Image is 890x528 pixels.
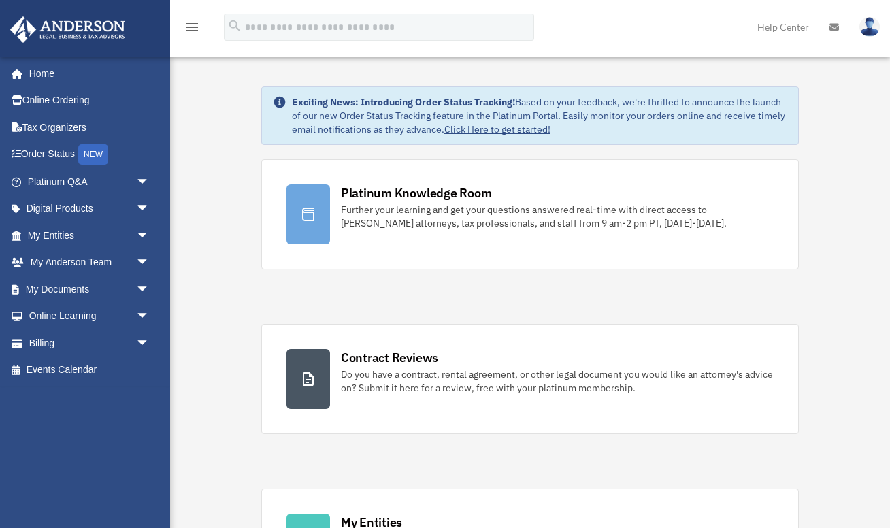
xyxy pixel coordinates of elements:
a: Online Learningarrow_drop_down [10,303,170,330]
div: Contract Reviews [341,349,438,366]
a: menu [184,24,200,35]
a: Events Calendar [10,357,170,384]
a: My Documentsarrow_drop_down [10,276,170,303]
span: arrow_drop_down [136,276,163,303]
span: arrow_drop_down [136,329,163,357]
a: Order StatusNEW [10,141,170,169]
a: Billingarrow_drop_down [10,329,170,357]
a: Contract Reviews Do you have a contract, rental agreement, or other legal document you would like... [261,324,799,434]
span: arrow_drop_down [136,168,163,196]
a: Platinum Knowledge Room Further your learning and get your questions answered real-time with dire... [261,159,799,269]
a: My Anderson Teamarrow_drop_down [10,249,170,276]
div: Based on your feedback, we're thrilled to announce the launch of our new Order Status Tracking fe... [292,95,787,136]
a: Digital Productsarrow_drop_down [10,195,170,222]
i: search [227,18,242,33]
strong: Exciting News: Introducing Order Status Tracking! [292,96,515,108]
div: Further your learning and get your questions answered real-time with direct access to [PERSON_NAM... [341,203,774,230]
i: menu [184,19,200,35]
a: Home [10,60,163,87]
a: Tax Organizers [10,114,170,141]
span: arrow_drop_down [136,249,163,277]
div: Platinum Knowledge Room [341,184,492,201]
a: My Entitiesarrow_drop_down [10,222,170,249]
div: Do you have a contract, rental agreement, or other legal document you would like an attorney's ad... [341,367,774,395]
a: Online Ordering [10,87,170,114]
span: arrow_drop_down [136,222,163,250]
span: arrow_drop_down [136,303,163,331]
a: Click Here to get started! [444,123,550,135]
a: Platinum Q&Aarrow_drop_down [10,168,170,195]
img: User Pic [859,17,880,37]
span: arrow_drop_down [136,195,163,223]
img: Anderson Advisors Platinum Portal [6,16,129,43]
div: NEW [78,144,108,165]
